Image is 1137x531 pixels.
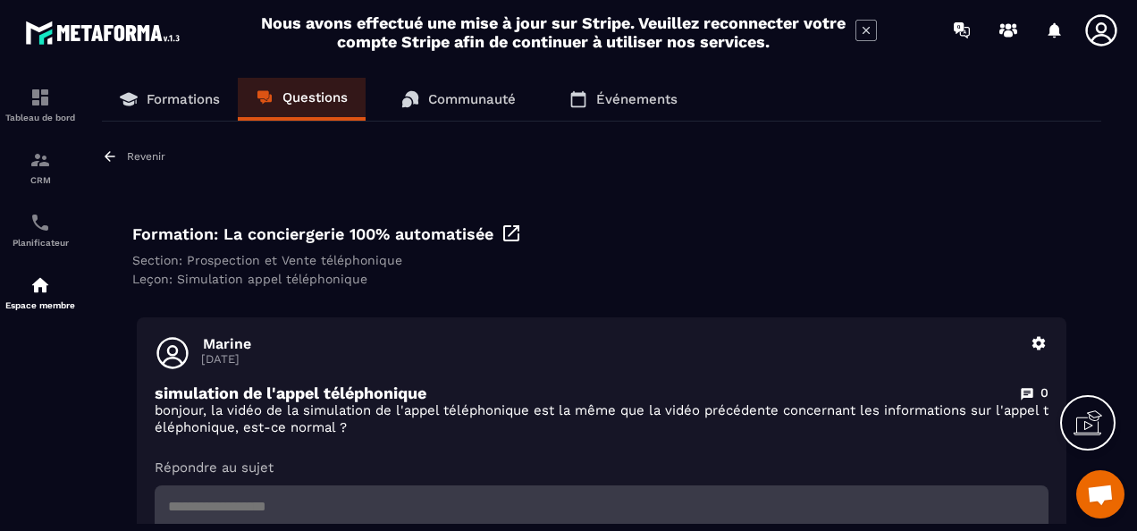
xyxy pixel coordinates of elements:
[147,91,220,107] p: Formations
[132,253,1071,267] div: Section: Prospection et Vente téléphonique
[4,73,76,136] a: formationformationTableau de bord
[127,150,165,163] p: Revenir
[4,113,76,122] p: Tableau de bord
[4,175,76,185] p: CRM
[155,459,1049,476] p: Répondre au sujet
[238,78,366,121] a: Questions
[29,212,51,233] img: scheduler
[203,335,1020,352] p: Marine
[260,13,846,51] h2: Nous avons effectué une mise à jour sur Stripe. Veuillez reconnecter votre compte Stripe afin de ...
[282,89,348,105] p: Questions
[4,136,76,198] a: formationformationCRM
[132,223,1071,244] div: Formation: La conciergerie 100% automatisée
[29,87,51,108] img: formation
[383,78,534,121] a: Communauté
[132,272,1071,286] div: Leçon: Simulation appel téléphonique
[4,300,76,310] p: Espace membre
[552,78,695,121] a: Événements
[596,91,678,107] p: Événements
[155,402,1049,436] p: bonjour, la vidéo de la simulation de l'appel téléphonique est la même que la vidéo précédente co...
[25,16,186,49] img: logo
[4,261,76,324] a: automationsautomationsEspace membre
[4,198,76,261] a: schedulerschedulerPlanificateur
[29,274,51,296] img: automations
[102,78,238,121] a: Formations
[29,149,51,171] img: formation
[1076,470,1124,518] div: Ouvrir le chat
[1040,384,1049,401] p: 0
[155,383,426,402] p: simulation de l'appel téléphonique
[4,238,76,248] p: Planificateur
[428,91,516,107] p: Communauté
[201,352,1020,366] p: [DATE]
